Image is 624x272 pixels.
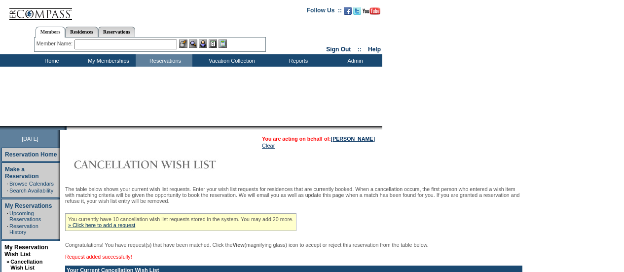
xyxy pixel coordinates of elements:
td: · [7,188,8,194]
a: [PERSON_NAME] [331,136,375,142]
a: Clear [262,143,275,149]
div: You currently have 10 cancellation wish list requests stored in the system. You may add 20 more. [65,213,296,231]
img: Impersonate [199,39,207,48]
td: Reservations [136,54,192,67]
span: You are acting on behalf of: [262,136,375,142]
td: · [7,181,8,187]
td: Vacation Collection [192,54,269,67]
img: Subscribe to our YouTube Channel [363,7,380,15]
a: Browse Calendars [9,181,54,187]
img: View [189,39,197,48]
a: Upcoming Reservations [9,210,41,222]
a: Help [368,46,381,53]
a: Make a Reservation [5,166,39,180]
b: View [232,242,244,248]
a: Reservations [98,27,135,37]
a: Reservation History [9,223,38,235]
b: » [6,259,9,265]
a: My Reservation Wish List [4,244,48,258]
img: promoShadowLeftCorner.gif [63,126,67,130]
td: Follow Us :: [307,6,342,18]
img: Follow us on Twitter [353,7,361,15]
div: Member Name: [37,39,74,48]
img: b_edit.gif [179,39,187,48]
span: [DATE] [22,136,38,142]
span: :: [358,46,362,53]
a: Follow us on Twitter [353,10,361,16]
td: · [7,223,8,235]
td: Home [22,54,79,67]
a: My Reservations [5,202,52,209]
td: Admin [326,54,382,67]
a: Members [36,27,66,38]
a: Sign Out [326,46,351,53]
a: » Click here to add a request [68,222,135,228]
td: Reports [269,54,326,67]
td: · [7,210,8,222]
img: Reservations [209,39,217,48]
img: b_calculator.gif [219,39,227,48]
img: Become our fan on Facebook [344,7,352,15]
img: blank.gif [67,126,68,130]
a: Become our fan on Facebook [344,10,352,16]
td: My Memberships [79,54,136,67]
span: Request added successfully! [65,254,132,260]
a: Cancellation Wish List [10,259,42,271]
a: Search Availability [9,188,53,194]
a: Reservation Home [5,151,57,158]
img: Cancellation Wish List [65,155,262,174]
a: Subscribe to our YouTube Channel [363,10,380,16]
a: Residences [65,27,98,37]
